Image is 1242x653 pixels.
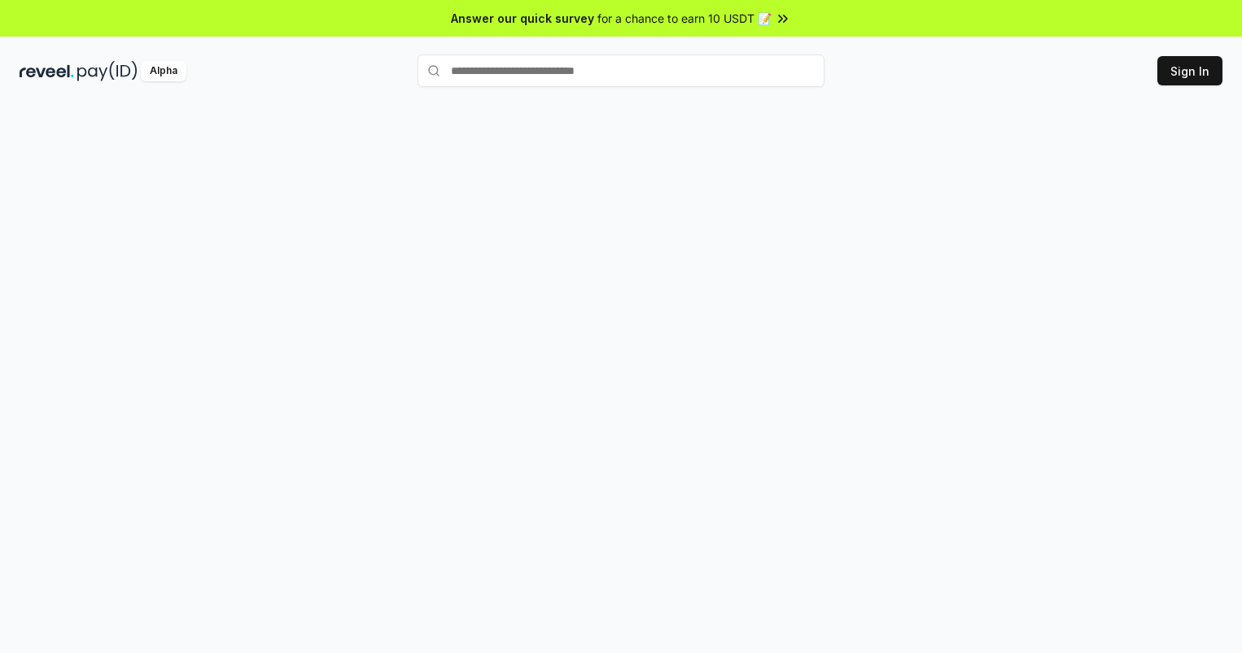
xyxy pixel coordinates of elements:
span: Answer our quick survey [451,10,594,27]
span: for a chance to earn 10 USDT 📝 [597,10,772,27]
img: reveel_dark [20,61,74,81]
div: Alpha [141,61,186,81]
img: pay_id [77,61,138,81]
button: Sign In [1157,56,1222,85]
